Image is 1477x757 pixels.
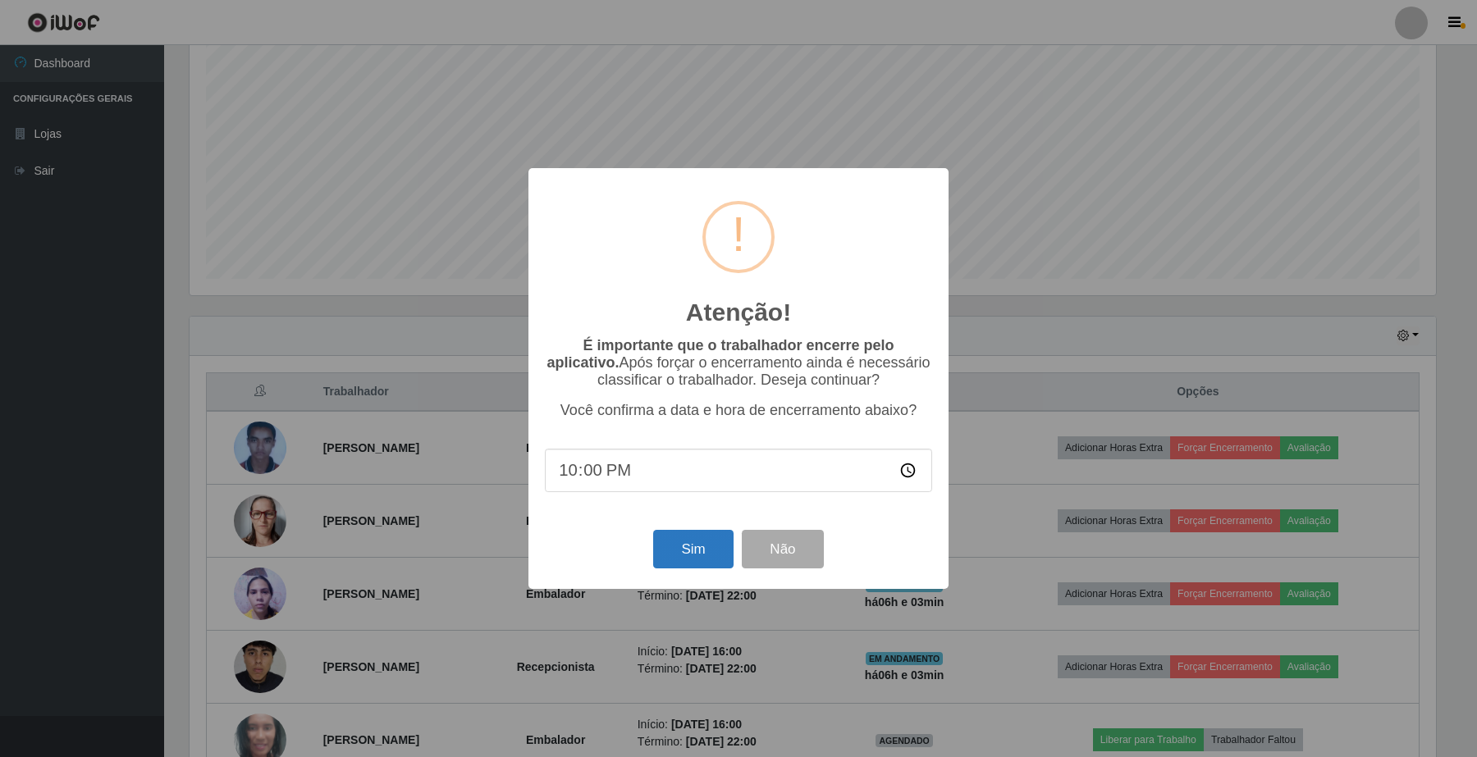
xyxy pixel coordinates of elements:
[545,402,932,419] p: Você confirma a data e hora de encerramento abaixo?
[686,298,791,327] h2: Atenção!
[653,530,733,568] button: Sim
[742,530,823,568] button: Não
[545,337,932,389] p: Após forçar o encerramento ainda é necessário classificar o trabalhador. Deseja continuar?
[546,337,894,371] b: É importante que o trabalhador encerre pelo aplicativo.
